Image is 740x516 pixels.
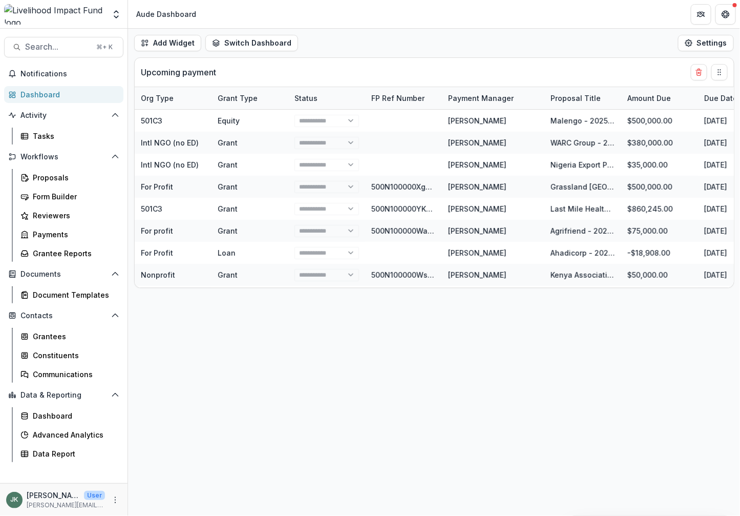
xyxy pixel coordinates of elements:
[218,270,238,280] div: Grant
[134,35,201,51] button: Add Widget
[33,331,115,342] div: Grantees
[109,494,121,506] button: More
[20,70,119,78] span: Notifications
[218,247,236,258] div: Loan
[621,220,698,242] div: $75,000.00
[16,445,123,462] a: Data Report
[141,137,199,148] div: Intl NGO (no ED)
[442,93,520,104] div: Payment Manager
[141,247,173,258] div: For Profit
[4,387,123,403] button: Open Data & Reporting
[551,137,615,148] div: WARC Group - 2025 Investment
[33,369,115,380] div: Communications
[16,347,123,364] a: Constituents
[621,132,698,154] div: $380,000.00
[20,312,107,320] span: Contacts
[218,137,238,148] div: Grant
[678,35,734,51] button: Settings
[25,42,90,52] span: Search...
[218,181,238,192] div: Grant
[218,225,238,236] div: Grant
[20,111,107,120] span: Activity
[4,66,123,82] button: Notifications
[141,225,173,236] div: For profit
[16,426,123,443] a: Advanced Analytics
[33,191,115,202] div: Form Builder
[621,154,698,176] div: $35,000.00
[551,247,615,258] div: Ahadicorp - 2024 Loan
[371,203,436,214] div: 500N100000YK6H2IAL
[544,93,607,104] div: Proposal Title
[135,87,212,109] div: Org type
[33,410,115,421] div: Dashboard
[33,248,115,259] div: Grantee Reports
[141,159,199,170] div: Intl NGO (no ED)
[212,87,288,109] div: Grant Type
[544,87,621,109] div: Proposal Title
[448,115,506,126] div: [PERSON_NAME]
[621,198,698,220] div: $860,245.00
[365,93,431,104] div: FP Ref Number
[442,87,544,109] div: Payment Manager
[551,181,615,192] div: Grassland [GEOGRAPHIC_DATA] - 2025 Grant (co-funding with Rippleworks)
[621,87,698,109] div: Amount Due
[711,64,728,80] button: Drag
[4,107,123,123] button: Open Activity
[551,115,615,126] div: Malengo - 2025 Investment
[135,93,180,104] div: Org type
[621,110,698,132] div: $500,000.00
[4,86,123,103] a: Dashboard
[288,87,365,109] div: Status
[448,203,506,214] div: [PERSON_NAME]
[4,149,123,165] button: Open Workflows
[371,181,436,192] div: 500N100000XgsFYIAZ
[20,153,107,161] span: Workflows
[16,407,123,424] a: Dashboard
[448,270,506,280] div: [PERSON_NAME]
[371,225,436,236] div: 500N100000WanXfIAJ
[205,35,298,51] button: Switch Dashboard
[621,286,698,308] div: $10,000.00
[621,242,698,264] div: -$18,908.00
[20,89,115,100] div: Dashboard
[16,169,123,186] a: Proposals
[448,225,506,236] div: [PERSON_NAME]
[365,87,442,109] div: FP Ref Number
[16,366,123,383] a: Communications
[132,7,200,22] nav: breadcrumb
[141,203,162,214] div: 501C3
[33,448,115,459] div: Data Report
[136,9,196,19] div: Aude Dashboard
[621,264,698,286] div: $50,000.00
[288,93,324,104] div: Status
[4,307,123,324] button: Open Contacts
[33,429,115,440] div: Advanced Analytics
[20,270,107,279] span: Documents
[4,4,105,25] img: Livelihood Impact Fund logo
[84,491,105,500] p: User
[141,66,216,78] p: Upcoming payment
[16,328,123,345] a: Grantees
[691,4,711,25] button: Partners
[371,270,436,280] div: 500N100000WsoocIAB
[16,286,123,303] a: Document Templates
[551,270,615,280] div: Kenya Association of Manufacturers - 2025 GTKY Grant
[141,181,173,192] div: For Profit
[27,501,105,510] p: [PERSON_NAME][EMAIL_ADDRESS][DOMAIN_NAME]
[448,137,506,148] div: [PERSON_NAME]
[212,93,264,104] div: Grant Type
[218,203,238,214] div: Grant
[16,188,123,205] a: Form Builder
[33,290,115,300] div: Document Templates
[448,181,506,192] div: [PERSON_NAME]
[16,128,123,145] a: Tasks
[621,93,677,104] div: Amount Due
[27,490,80,501] p: [PERSON_NAME]
[551,225,615,236] div: Agrifriend - 2025 Follow on funding
[20,391,107,400] span: Data & Reporting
